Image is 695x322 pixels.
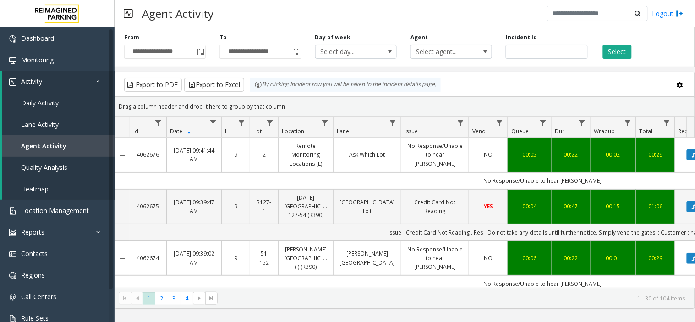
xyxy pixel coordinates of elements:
span: Go to the last page [205,292,218,305]
span: H [225,127,229,135]
span: Quality Analysis [21,163,67,172]
a: H Filter Menu [235,117,248,129]
div: By clicking Incident row you will be taken to the incident details page. [250,78,441,92]
h3: Agent Activity [137,2,218,25]
a: Lane Activity [2,114,115,135]
a: 00:22 [557,254,585,262]
span: Agent Activity [21,142,66,150]
a: 00:22 [557,150,585,159]
a: [DATE] 09:39:47 AM [172,198,216,215]
a: Dur Filter Menu [576,117,588,129]
span: Toggle popup [291,45,301,58]
a: Id Filter Menu [152,117,164,129]
a: 00:47 [557,202,585,211]
span: Location Management [21,206,89,215]
a: 01:06 [642,202,669,211]
label: Day of week [315,33,351,42]
a: Location Filter Menu [319,117,331,129]
span: NO [484,151,493,158]
a: YES [475,202,502,211]
a: 9 [227,202,244,211]
span: Go to the next page [193,292,205,305]
a: [DATE] [GEOGRAPHIC_DATA] 127-54 (R390) [284,193,328,220]
a: 00:29 [642,150,669,159]
img: infoIcon.svg [255,81,262,88]
a: 2 [256,150,273,159]
a: Wrapup Filter Menu [622,117,634,129]
span: Page 4 [181,292,193,305]
span: Lane Activity [21,120,59,129]
span: Monitoring [21,55,54,64]
img: 'icon' [9,294,16,301]
img: 'icon' [9,272,16,279]
span: Id [133,127,138,135]
span: NO [484,254,493,262]
a: R127-1 [256,198,273,215]
span: YES [484,202,493,210]
a: NO [475,150,502,159]
button: Export to PDF [124,78,182,92]
a: NO [475,254,502,262]
a: 00:01 [596,254,630,262]
span: Call Centers [21,292,56,301]
span: Activity [21,77,42,86]
a: I51-152 [256,249,273,267]
a: [PERSON_NAME][GEOGRAPHIC_DATA] [339,249,395,267]
a: [DATE] 09:41:44 AM [172,146,216,164]
span: Contacts [21,249,48,258]
span: Regions [21,271,45,279]
a: 00:02 [596,150,630,159]
span: Select day... [316,45,380,58]
label: Agent [410,33,428,42]
a: [PERSON_NAME][GEOGRAPHIC_DATA] (I) (R390) [284,245,328,272]
span: Dur [555,127,564,135]
div: 00:05 [514,150,546,159]
a: Total Filter Menu [661,117,673,129]
span: Select agent... [411,45,476,58]
a: Lot Filter Menu [264,117,276,129]
span: Toggle popup [195,45,205,58]
a: 00:04 [514,202,546,211]
span: Wrapup [594,127,615,135]
img: pageIcon [124,2,133,25]
a: Lane Filter Menu [387,117,399,129]
a: 9 [227,150,244,159]
div: 00:15 [596,202,630,211]
a: No Response/Unable to hear [PERSON_NAME] [407,245,463,272]
span: Reports [21,228,44,236]
span: Location [282,127,304,135]
kendo-pager-info: 1 - 30 of 104 items [223,295,685,302]
a: Vend Filter Menu [493,117,506,129]
span: Date [170,127,182,135]
img: 'icon' [9,78,16,86]
span: Daily Activity [21,98,59,107]
a: 9 [227,254,244,262]
a: 4062676 [135,150,161,159]
a: Credit Card Not Reading [407,198,463,215]
div: 00:29 [642,254,669,262]
a: 4062674 [135,254,161,262]
img: 'icon' [9,207,16,215]
a: 4062675 [135,202,161,211]
a: Date Filter Menu [207,117,219,129]
span: Rec. [679,127,689,135]
span: Queue [511,127,529,135]
img: 'icon' [9,251,16,258]
label: From [124,33,139,42]
span: Page 1 [143,292,155,305]
div: Data table [115,117,695,288]
span: Heatmap [21,185,49,193]
a: Collapse Details [115,255,130,262]
a: 00:06 [514,254,546,262]
label: Incident Id [506,33,537,42]
span: Go to the last page [208,295,215,302]
span: Dashboard [21,34,54,43]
